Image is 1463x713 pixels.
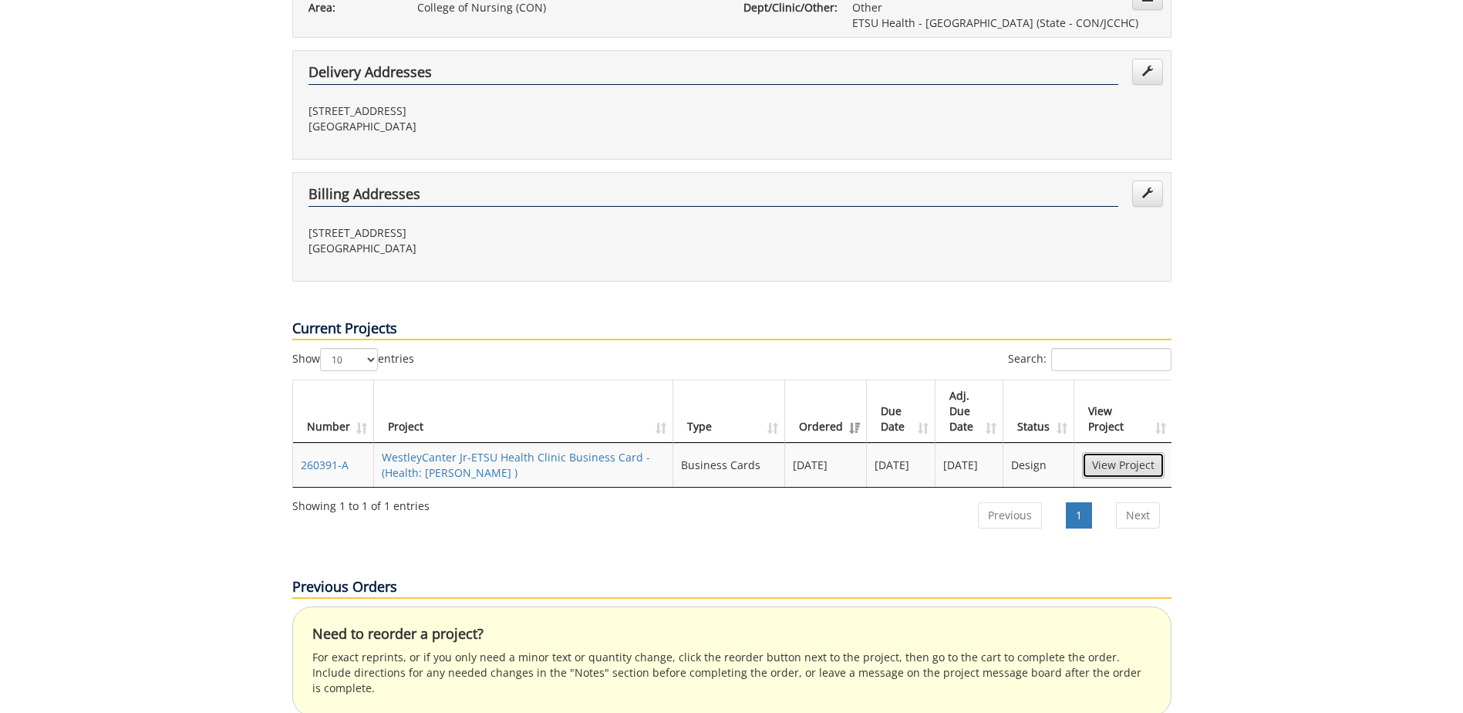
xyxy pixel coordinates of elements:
th: Status: activate to sort column ascending [1003,380,1074,443]
td: [DATE] [935,443,1004,487]
select: Showentries [320,348,378,371]
th: Ordered: activate to sort column ascending [785,380,867,443]
div: Showing 1 to 1 of 1 entries [292,492,430,514]
h4: Need to reorder a project? [312,627,1151,642]
input: Search: [1051,348,1171,371]
label: Search: [1008,348,1171,371]
a: Edit Addresses [1132,59,1163,85]
a: View Project [1082,452,1165,478]
th: Number: activate to sort column ascending [293,380,374,443]
th: View Project: activate to sort column ascending [1074,380,1172,443]
th: Type: activate to sort column ascending [673,380,785,443]
td: [DATE] [867,443,935,487]
a: Previous [978,502,1042,529]
h4: Billing Addresses [308,187,1118,207]
td: [DATE] [785,443,867,487]
p: [GEOGRAPHIC_DATA] [308,241,720,256]
p: [STREET_ADDRESS] [308,225,720,241]
p: Previous Orders [292,577,1171,599]
h4: Delivery Addresses [308,65,1118,85]
th: Project: activate to sort column ascending [374,380,674,443]
p: Current Projects [292,319,1171,340]
a: 260391-A [301,458,349,472]
p: [STREET_ADDRESS] [308,103,720,119]
a: WestleyCanter Jr-ETSU Health Clinic Business Card - (Health: [PERSON_NAME] ) [382,450,650,480]
a: Next [1116,502,1160,529]
td: Design [1003,443,1074,487]
p: [GEOGRAPHIC_DATA] [308,119,720,134]
p: For exact reprints, or if you only need a minor text or quantity change, click the reorder button... [312,650,1151,696]
p: ETSU Health - [GEOGRAPHIC_DATA] (State - CON/JCCHC) [852,15,1155,31]
th: Due Date: activate to sort column ascending [867,380,935,443]
td: Business Cards [673,443,785,487]
label: Show entries [292,348,414,371]
a: Edit Addresses [1132,181,1163,207]
a: 1 [1066,502,1092,529]
th: Adj. Due Date: activate to sort column ascending [935,380,1004,443]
